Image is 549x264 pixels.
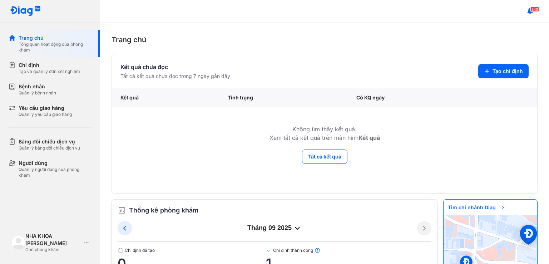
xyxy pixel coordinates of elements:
span: Chỉ định thành công [266,248,431,253]
div: Tất cả kết quả chưa đọc trong 7 ngày gần đây [120,73,230,80]
span: Chỉ định đã tạo [118,248,266,253]
div: Trang chủ [19,34,91,41]
div: Quản lý yêu cầu giao hàng [19,112,72,117]
b: Kết quả [358,134,380,141]
div: Người dùng [19,160,91,167]
button: Tạo chỉ định [478,64,529,78]
img: checked-green.01cc79e0.svg [266,248,272,253]
div: Chủ phòng khám [25,247,81,253]
div: Bệnh nhân [19,83,56,90]
div: Tình trạng [219,88,348,107]
div: Quản lý bảng đối chiếu dịch vụ [19,145,80,151]
div: Chỉ định [19,62,80,69]
button: Tất cả kết quả [302,150,347,164]
div: Tạo và quản lý đơn xét nghiệm [19,69,80,74]
img: order.5a6da16c.svg [118,206,126,215]
div: tháng 09 2025 [132,224,417,233]
img: logo [11,236,25,250]
div: Yêu cầu giao hàng [19,104,72,112]
div: Kết quả [112,88,219,107]
div: Bảng đối chiếu dịch vụ [19,138,80,145]
div: Quản lý bệnh nhân [19,90,56,96]
span: Tìm chi nhánh Diag [444,200,510,215]
img: document.50c4cfd0.svg [118,248,123,253]
span: Tạo chỉ định [493,68,523,75]
img: info.7e716105.svg [315,248,320,253]
div: Có KQ ngày [348,88,485,107]
div: Tổng quan hoạt động của phòng khám [19,41,91,53]
div: Quản lý người dùng của phòng khám [19,167,91,178]
span: Thống kê phòng khám [129,205,198,215]
img: logo [10,6,41,17]
span: 340 [530,7,539,12]
div: Kết quả chưa đọc [120,63,230,71]
div: Trang chủ [112,34,538,45]
div: NHA KHOA [PERSON_NAME] [25,233,81,247]
td: Không tìm thấy kết quả. Xem tất cả kết quả trên màn hình [112,107,537,149]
